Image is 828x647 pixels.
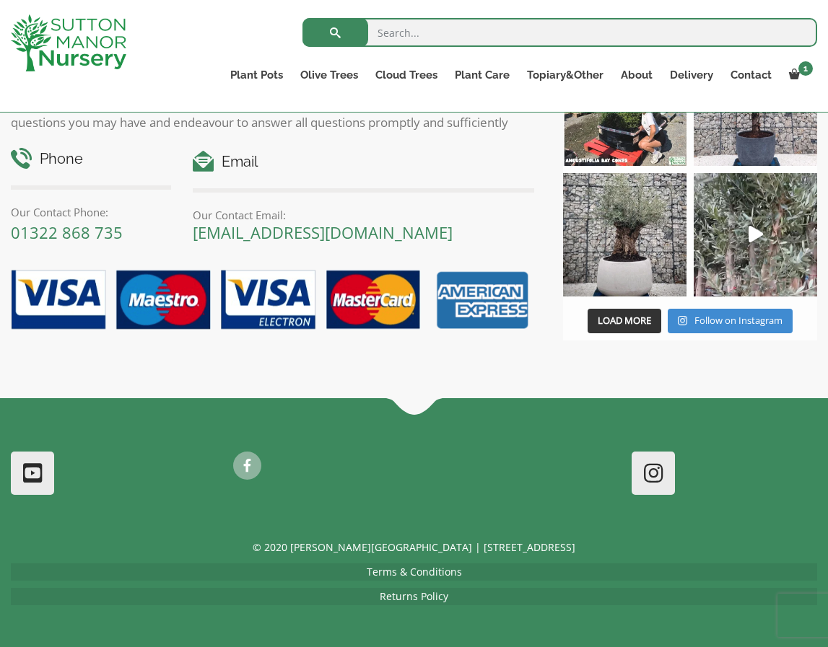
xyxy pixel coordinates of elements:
a: Instagram Follow on Instagram [668,309,793,333]
a: Plant Pots [222,65,292,85]
a: 1 [780,65,817,85]
a: [EMAIL_ADDRESS][DOMAIN_NAME] [193,221,453,243]
a: Cloud Trees [367,65,446,85]
a: Terms & Conditions [367,565,462,578]
svg: Instagram [678,315,687,326]
img: Check out this beauty we potted at our nursery today ❤️‍🔥 A huge, ancient gnarled Olive tree plan... [563,173,687,296]
input: Search... [302,18,817,47]
svg: Play [749,226,763,242]
span: Load More [598,314,651,327]
a: Delivery [661,65,722,85]
span: 1 [798,61,813,76]
p: © 2020 [PERSON_NAME][GEOGRAPHIC_DATA] | [STREET_ADDRESS] [11,539,817,556]
a: Contact [722,65,780,85]
button: Load More [588,309,661,333]
p: Our Contact Email: [193,206,534,224]
a: Plant Care [446,65,518,85]
a: Topiary&Other [518,65,612,85]
a: About [612,65,661,85]
a: Play [694,173,817,296]
a: Returns Policy [380,589,448,603]
a: Olive Trees [292,65,367,85]
a: 01322 868 735 [11,221,123,243]
p: Our Contact Phone: [11,203,171,221]
img: New arrivals Monday morning of beautiful olive trees 🤩🤩 The weather is beautiful this summer, gre... [694,173,817,296]
span: Follow on Instagram [694,314,783,327]
h4: Phone [11,148,171,170]
h4: Email [193,151,534,173]
img: logo [11,14,126,71]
